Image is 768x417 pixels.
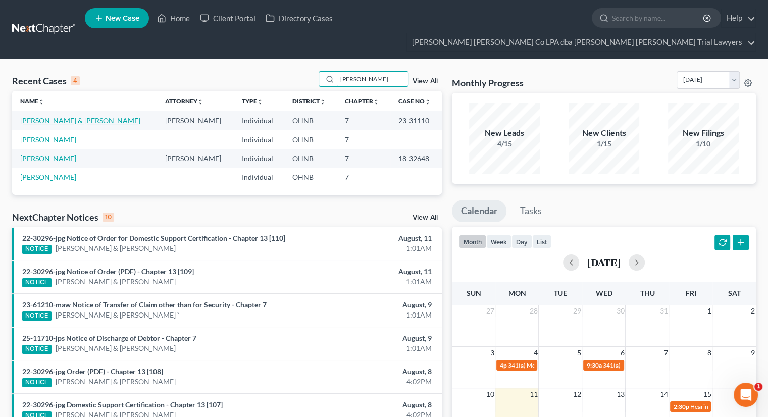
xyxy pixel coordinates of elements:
span: 1 [754,383,762,391]
span: 15 [702,388,712,400]
td: 23-31110 [390,111,442,130]
span: Thu [640,289,654,297]
span: 8 [706,347,712,359]
a: [PERSON_NAME] & [PERSON_NAME] ` [56,310,179,320]
div: 1/10 [668,139,739,149]
div: August, 11 [302,267,432,277]
td: Individual [234,130,284,149]
div: August, 9 [302,300,432,310]
a: Client Portal [195,9,261,27]
button: day [511,235,532,248]
i: unfold_more [320,99,326,105]
span: 4p [499,361,506,369]
a: View All [413,78,438,85]
span: 7 [662,347,669,359]
a: Home [152,9,195,27]
span: 341(a) Meeting of Creditors for [PERSON_NAME] [602,361,733,369]
iframe: Intercom live chat [734,383,758,407]
span: 6 [619,347,625,359]
a: [PERSON_NAME] [20,173,76,181]
div: New Leads [469,127,540,139]
span: Sun [466,289,481,297]
div: 1/15 [569,139,639,149]
td: OHNB [284,168,337,187]
span: Mon [508,289,526,297]
a: 22-30296-jpg Notice of Order (PDF) - Chapter 13 [109] [22,267,194,276]
td: 18-32648 [390,149,442,168]
div: NOTICE [22,245,52,254]
div: NOTICE [22,378,52,387]
span: 12 [572,388,582,400]
span: Tue [554,289,567,297]
span: 30 [615,305,625,317]
div: August, 8 [302,400,432,410]
a: Typeunfold_more [242,97,263,105]
a: [PERSON_NAME] [20,135,76,144]
span: 10 [485,388,495,400]
a: 22-30296-jpg Domestic Support Certification - Chapter 13 [107] [22,400,223,409]
td: [PERSON_NAME] [157,111,234,130]
div: August, 8 [302,367,432,377]
div: 10 [103,213,114,222]
span: 4 [532,347,538,359]
div: 4/15 [469,139,540,149]
i: unfold_more [257,99,263,105]
span: 3 [489,347,495,359]
span: 11 [528,388,538,400]
span: 31 [658,305,669,317]
span: 14 [658,388,669,400]
span: Wed [595,289,612,297]
td: OHNB [284,149,337,168]
h2: [DATE] [587,257,621,268]
input: Search by name... [612,9,704,27]
div: NOTICE [22,311,52,321]
td: 7 [337,130,390,149]
a: Nameunfold_more [20,97,44,105]
i: unfold_more [197,99,203,105]
span: 28 [528,305,538,317]
span: 13 [615,388,625,400]
td: [PERSON_NAME] [157,149,234,168]
td: OHNB [284,130,337,149]
a: Districtunfold_more [292,97,326,105]
a: Case Nounfold_more [398,97,431,105]
td: Individual [234,111,284,130]
i: unfold_more [373,99,379,105]
i: unfold_more [425,99,431,105]
i: unfold_more [38,99,44,105]
div: New Clients [569,127,639,139]
div: August, 11 [302,233,432,243]
a: Calendar [452,200,506,222]
div: 1:01AM [302,243,432,253]
span: 1 [706,305,712,317]
a: [PERSON_NAME] & [PERSON_NAME] [56,243,176,253]
div: NOTICE [22,345,52,354]
button: list [532,235,551,248]
td: OHNB [284,111,337,130]
td: Individual [234,168,284,187]
div: NextChapter Notices [12,211,114,223]
span: 5 [576,347,582,359]
a: Tasks [511,200,551,222]
div: 4:02PM [302,377,432,387]
a: [PERSON_NAME] & [PERSON_NAME] [56,377,176,387]
div: Recent Cases [12,75,80,87]
input: Search by name... [337,72,408,86]
span: New Case [106,15,139,22]
button: week [486,235,511,248]
span: Sat [728,289,740,297]
span: 29 [572,305,582,317]
span: Fri [685,289,696,297]
a: [PERSON_NAME] & [PERSON_NAME] [20,116,140,125]
div: NOTICE [22,278,52,287]
div: 1:01AM [302,277,432,287]
a: 23-61210-maw Notice of Transfer of Claim other than for Security - Chapter 7 [22,300,267,309]
span: 2 [750,305,756,317]
div: 1:01AM [302,343,432,353]
a: 22-30296-jpg Notice of Order for Domestic Support Certification - Chapter 13 [110] [22,234,285,242]
span: 2:30p [673,403,689,410]
a: [PERSON_NAME] [PERSON_NAME] Co LPA dba [PERSON_NAME] [PERSON_NAME] Trial Lawyers [407,33,755,51]
span: 9 [750,347,756,359]
a: Directory Cases [261,9,338,27]
a: [PERSON_NAME] [20,154,76,163]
